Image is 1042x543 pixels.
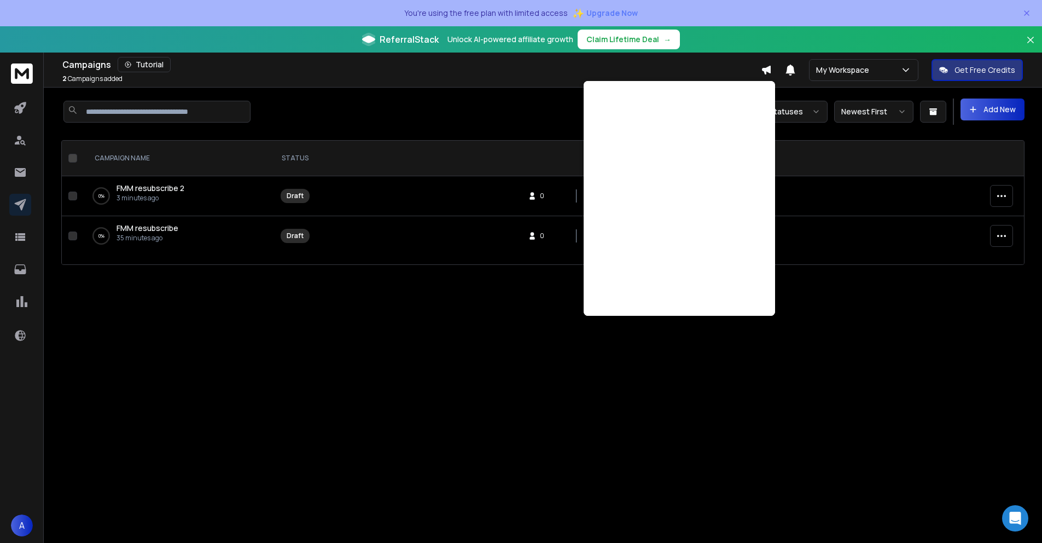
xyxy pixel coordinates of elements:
p: Unlock AI-powered affiliate growth [447,34,573,45]
th: STATUS [273,141,317,176]
p: My Workspace [816,65,874,76]
button: A [11,515,33,536]
td: 0%FMM resubscribe 23 minutes ago [82,176,273,216]
button: Get Free Credits [932,59,1023,81]
span: 2 [62,74,67,83]
span: 0 [540,192,551,200]
p: All Statuses [759,106,803,117]
p: 35 minutes ago [117,234,178,242]
span: FMM resubscribe [117,223,178,233]
p: Get Free Credits [954,65,1015,76]
a: FMM resubscribe 2 [117,183,184,194]
p: 3 minutes ago [117,194,184,203]
th: CAMPAIGN STATS [317,141,983,176]
div: Draft [287,232,304,240]
div: Draft [287,192,304,200]
span: ReferralStack [380,33,439,46]
td: 0%FMM resubscribe35 minutes ago [82,216,273,256]
button: Claim Lifetime Deal→ [578,30,680,49]
p: 0 % [98,230,104,241]
th: CAMPAIGN NAME [82,141,273,176]
p: You're using the free plan with limited access [404,8,568,19]
a: FMM resubscribe [117,223,178,234]
p: 0 % [98,190,104,201]
span: FMM resubscribe 2 [117,183,184,193]
p: Campaigns added [62,74,123,83]
span: ✨ [572,5,584,21]
span: Upgrade Now [586,8,638,19]
button: Tutorial [118,57,171,72]
button: ✨Upgrade Now [572,2,638,24]
span: → [663,34,671,45]
button: Add New [960,99,1024,120]
button: Close banner [1023,33,1038,59]
div: Open Intercom Messenger [1002,505,1028,532]
span: 0 [540,232,551,240]
div: Campaigns [62,57,761,72]
button: Newest First [834,101,913,123]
